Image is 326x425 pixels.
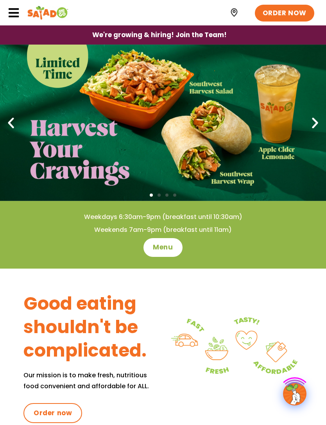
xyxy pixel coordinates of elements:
[143,238,182,257] a: Menu
[158,194,161,197] span: Go to slide 2
[263,9,306,18] span: ORDER NOW
[81,26,238,44] a: We're growing & hiring! Join the Team!
[27,5,68,21] img: Header logo
[34,409,72,418] span: Order now
[16,226,310,234] h4: Weekends 7am-9pm (breakfast until 11am)
[150,194,153,197] span: Go to slide 1
[92,32,227,38] span: We're growing & hiring! Join the Team!
[23,292,163,362] h3: Good eating shouldn't be complicated.
[4,116,18,130] div: Previous slide
[153,243,173,252] span: Menu
[16,213,310,221] h4: Weekdays 6:30am-9pm (breakfast until 10:30am)
[23,370,163,391] p: Our mission is to make fresh, nutritious food convenient and affordable for ALL.
[173,194,176,197] span: Go to slide 4
[165,194,168,197] span: Go to slide 3
[255,5,314,22] a: ORDER NOW
[308,116,322,130] div: Next slide
[23,403,82,423] a: Order now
